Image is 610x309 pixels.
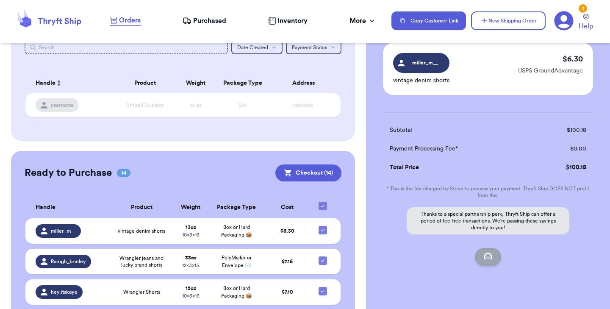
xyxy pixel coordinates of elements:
button: Checkout (14) [275,164,341,181]
th: Package Type [209,197,264,218]
button: Payment Status [286,41,341,54]
span: Handle [36,79,55,88]
span: 12 x 3 x 15 [182,263,199,268]
td: $ 100.18 [532,121,593,139]
td: $ 100.18 [532,158,593,177]
div: More [349,16,376,26]
td: Subtotal [383,121,532,139]
span: Box or Hard Packaging 📦 [221,286,252,298]
th: Weight [177,73,214,93]
th: Weight [172,197,209,218]
button: Copy Customer Link [391,11,466,30]
span: Payment Status [292,45,327,50]
td: Total Price [383,158,532,177]
span: miller_m__ [51,228,76,234]
span: $ 7.16 [282,259,293,264]
strong: 13 oz [186,225,196,230]
div: 3 [579,4,587,13]
span: Striped Sweater [127,103,164,108]
span: Date Created [237,45,268,50]
span: xxxxxxxx [293,103,313,108]
span: 10 x 3 x 13 [182,293,200,298]
span: 10 x 3 x 13 [182,232,200,237]
td: $ 0.00 [532,139,593,158]
span: PolyMailer or Envelope ✉️ [222,255,252,268]
span: $ 7.10 [282,290,293,295]
span: Wrangler jeans and lucky brand shorts [116,255,167,268]
th: Product [111,197,172,218]
span: xx oz [190,103,202,108]
p: $ 6.30 [563,53,583,65]
a: Help [579,14,593,31]
th: Package Type [214,73,271,93]
button: New Shipping Order [471,11,546,30]
button: Sort ascending [55,78,62,88]
th: Cost [264,197,310,218]
span: Handle [36,203,55,212]
strong: 15 oz [186,286,196,291]
p: USPS GroundAdvantage [518,67,583,75]
a: Inventory [268,16,308,26]
span: Help [579,21,593,31]
span: Rairigh_brinley [51,258,86,265]
a: 3 [554,11,574,31]
button: Date Created [231,41,283,54]
span: Orders [119,15,141,25]
a: Purchased [183,16,226,26]
span: 14 [117,169,130,177]
span: miller_m__ [408,59,443,67]
strong: 33 oz [185,255,197,260]
span: Inventory [277,16,308,26]
span: hey.itskaye [51,289,78,295]
p: vintage denim shorts [393,76,449,85]
td: Payment Processing Fee* [383,139,532,158]
p: Thanks to a special partnership perk, Thryft Ship can offer a period of fee-free transactions. We... [407,207,569,234]
span: Wrangler Shorts [123,289,160,295]
span: Box or Hard Packaging 📦 [221,225,252,237]
th: Product [114,73,177,93]
a: Orders [110,15,141,26]
input: Search [25,41,228,54]
h2: Ready to Purchase [25,166,112,180]
p: * This is the fee charged by Stripe to process your payment. Thryft Ship DOES NOT profit from this. [383,185,593,199]
span: $ 6.30 [280,228,294,234]
span: Purchased [193,16,226,26]
span: username [51,102,74,109]
span: Box [238,103,247,108]
span: vintage denim shorts [118,228,165,234]
th: Address [271,73,341,93]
